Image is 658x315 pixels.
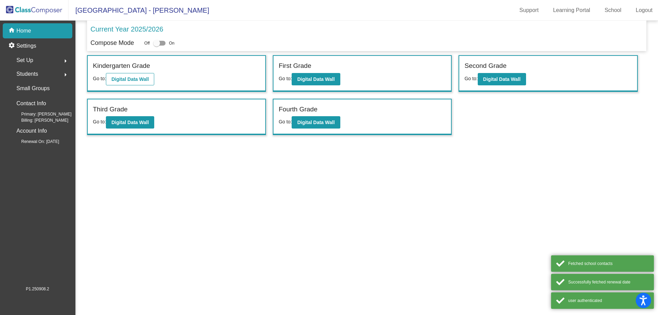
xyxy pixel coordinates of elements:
[292,73,340,85] button: Digital Data Wall
[297,120,334,125] b: Digital Data Wall
[279,105,317,114] label: Fourth Grade
[93,61,150,71] label: Kindergarten Grade
[464,76,477,81] span: Go to:
[106,116,154,129] button: Digital Data Wall
[16,69,38,79] span: Students
[292,116,340,129] button: Digital Data Wall
[90,38,134,48] p: Compose Mode
[483,76,521,82] b: Digital Data Wall
[61,57,70,65] mat-icon: arrow_right
[10,111,72,117] span: Primary: [PERSON_NAME]
[111,120,149,125] b: Digital Data Wall
[630,5,658,16] a: Logout
[106,73,154,85] button: Digital Data Wall
[279,76,292,81] span: Go to:
[93,119,106,124] span: Go to:
[279,119,292,124] span: Go to:
[61,71,70,79] mat-icon: arrow_right
[69,5,209,16] span: [GEOGRAPHIC_DATA] - [PERSON_NAME]
[90,24,163,34] p: Current Year 2025/2026
[8,27,16,35] mat-icon: home
[16,27,31,35] p: Home
[548,5,596,16] a: Learning Portal
[568,298,649,304] div: user authenticated
[478,73,526,85] button: Digital Data Wall
[169,40,174,46] span: On
[514,5,544,16] a: Support
[16,56,33,65] span: Set Up
[144,40,150,46] span: Off
[10,138,59,145] span: Renewal On: [DATE]
[16,99,46,108] p: Contact Info
[16,126,47,136] p: Account Info
[297,76,334,82] b: Digital Data Wall
[10,117,68,123] span: Billing: [PERSON_NAME]
[568,279,649,285] div: Successfully fetched renewal date
[111,76,149,82] b: Digital Data Wall
[93,76,106,81] span: Go to:
[93,105,127,114] label: Third Grade
[8,42,16,50] mat-icon: settings
[16,42,36,50] p: Settings
[279,61,311,71] label: First Grade
[599,5,627,16] a: School
[568,261,649,267] div: Fetched school contacts
[16,84,50,93] p: Small Groups
[464,61,507,71] label: Second Grade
